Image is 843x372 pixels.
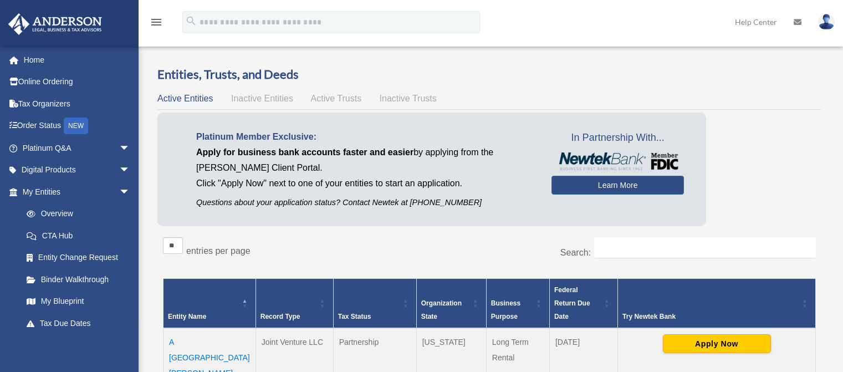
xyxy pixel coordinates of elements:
[196,129,535,145] p: Platinum Member Exclusive:
[8,115,147,137] a: Order StatusNEW
[8,137,147,159] a: Platinum Q&Aarrow_drop_down
[231,94,293,103] span: Inactive Entities
[164,278,256,328] th: Entity Name: Activate to invert sorting
[16,203,136,225] a: Overview
[196,147,413,157] span: Apply for business bank accounts faster and easier
[157,66,821,83] h3: Entities, Trusts, and Deeds
[8,159,147,181] a: Digital Productsarrow_drop_down
[16,247,141,269] a: Entity Change Request
[196,196,535,210] p: Questions about your application status? Contact Newtek at [PHONE_NUMBER]
[185,15,197,27] i: search
[8,93,147,115] a: Tax Organizers
[16,225,141,247] a: CTA Hub
[8,181,141,203] a: My Entitiesarrow_drop_down
[491,299,520,320] span: Business Purpose
[622,310,799,323] div: Try Newtek Bank
[256,278,333,328] th: Record Type: Activate to sort
[186,246,251,256] label: entries per page
[119,181,141,203] span: arrow_drop_down
[421,299,462,320] span: Organization State
[554,286,590,320] span: Federal Return Due Date
[333,278,416,328] th: Tax Status: Activate to sort
[196,176,535,191] p: Click "Apply Now" next to one of your entities to start an application.
[168,313,206,320] span: Entity Name
[380,94,437,103] span: Inactive Trusts
[8,49,147,71] a: Home
[119,159,141,182] span: arrow_drop_down
[16,291,141,313] a: My Blueprint
[119,334,141,357] span: arrow_drop_down
[311,94,362,103] span: Active Trusts
[8,334,147,356] a: My Anderson Teamarrow_drop_down
[549,278,617,328] th: Federal Return Due Date: Activate to sort
[486,278,549,328] th: Business Purpose: Activate to sort
[260,313,300,320] span: Record Type
[560,248,591,257] label: Search:
[150,16,163,29] i: menu
[119,137,141,160] span: arrow_drop_down
[551,129,684,147] span: In Partnership With...
[416,278,486,328] th: Organization State: Activate to sort
[618,278,816,328] th: Try Newtek Bank : Activate to sort
[338,313,371,320] span: Tax Status
[16,312,141,334] a: Tax Due Dates
[5,13,105,35] img: Anderson Advisors Platinum Portal
[551,176,684,195] a: Learn More
[16,268,141,291] a: Binder Walkthrough
[818,14,835,30] img: User Pic
[64,118,88,134] div: NEW
[557,152,678,170] img: NewtekBankLogoSM.png
[196,145,535,176] p: by applying from the [PERSON_NAME] Client Portal.
[157,94,213,103] span: Active Entities
[150,19,163,29] a: menu
[663,334,771,353] button: Apply Now
[8,71,147,93] a: Online Ordering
